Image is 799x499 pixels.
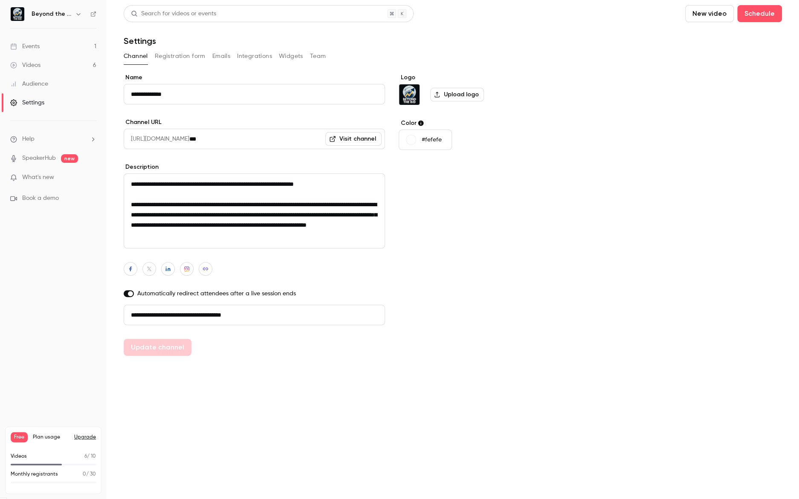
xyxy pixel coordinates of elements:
[325,132,382,146] a: Visit channel
[10,135,96,144] li: help-dropdown-opener
[124,49,148,63] button: Channel
[399,73,530,105] section: Logo
[399,84,420,105] img: Beyond the Bid
[421,136,441,144] p: #fefefe
[10,98,44,107] div: Settings
[155,49,206,63] button: Registration form
[124,289,385,298] label: Automatically redirect attendees after a live session ends
[399,119,530,127] label: Color
[737,5,782,22] button: Schedule
[22,173,54,182] span: What's new
[310,49,326,63] button: Team
[399,73,530,82] label: Logo
[124,129,189,149] span: [URL][DOMAIN_NAME]
[84,454,87,459] span: 6
[399,130,452,150] button: #fefefe
[11,470,58,478] p: Monthly registrants
[11,453,27,460] p: Videos
[131,9,216,18] div: Search for videos or events
[22,135,35,144] span: Help
[124,163,385,171] label: Description
[33,434,69,441] span: Plan usage
[685,5,734,22] button: New video
[84,453,96,460] p: / 10
[212,49,230,63] button: Emails
[83,470,96,478] p: / 30
[10,42,40,51] div: Events
[430,88,484,101] label: Upload logo
[74,434,96,441] button: Upgrade
[22,194,59,203] span: Book a demo
[11,432,28,442] span: Free
[279,49,303,63] button: Widgets
[83,472,86,477] span: 0
[124,118,385,127] label: Channel URL
[61,154,78,163] span: new
[237,49,272,63] button: Integrations
[124,36,156,46] h1: Settings
[124,73,385,82] label: Name
[22,154,56,163] a: SpeakerHub
[10,61,41,69] div: Videos
[10,80,48,88] div: Audience
[32,10,72,18] h6: Beyond the Bid
[11,7,24,21] img: Beyond the Bid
